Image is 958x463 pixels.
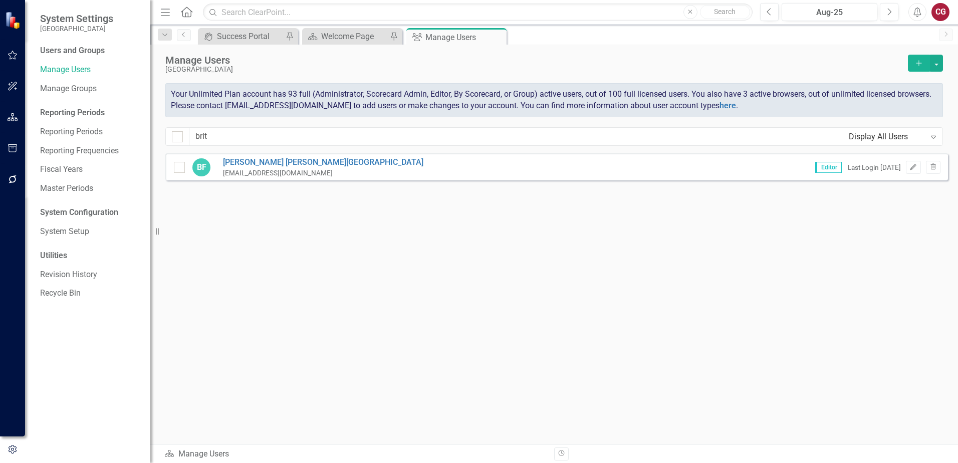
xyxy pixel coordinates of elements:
div: Manage Users [164,448,547,460]
div: [EMAIL_ADDRESS][DOMAIN_NAME] [223,168,423,178]
div: Success Portal [217,30,283,43]
a: Revision History [40,269,140,281]
div: Aug-25 [785,7,874,19]
a: Manage Users [40,64,140,76]
input: Search ClearPoint... [203,4,753,21]
span: System Settings [40,13,113,25]
span: Your Unlimited Plan account has 93 full (Administrator, Scorecard Admin, Editor, By Scorecard, or... [171,89,931,110]
div: Last Login [DATE] [848,163,901,172]
div: BF [192,158,210,176]
div: Display All Users [849,131,925,142]
button: Aug-25 [782,3,877,21]
button: Search [700,5,750,19]
div: [GEOGRAPHIC_DATA] [165,66,903,73]
a: Manage Groups [40,83,140,95]
a: Master Periods [40,183,140,194]
a: here [720,101,736,110]
a: Reporting Periods [40,126,140,138]
button: CG [931,3,949,21]
a: Success Portal [200,30,283,43]
div: Utilities [40,250,140,262]
a: System Setup [40,226,140,238]
a: [PERSON_NAME] [PERSON_NAME][GEOGRAPHIC_DATA] [223,157,423,168]
div: Welcome Page [321,30,387,43]
a: Reporting Frequencies [40,145,140,157]
span: Search [714,8,736,16]
a: Recycle Bin [40,288,140,299]
div: System Configuration [40,207,140,218]
div: Users and Groups [40,45,140,57]
a: Fiscal Years [40,164,140,175]
small: [GEOGRAPHIC_DATA] [40,25,113,33]
input: Filter Users... [189,127,842,146]
div: Manage Users [165,55,903,66]
img: ClearPoint Strategy [5,12,23,29]
div: Reporting Periods [40,107,140,119]
a: Welcome Page [305,30,387,43]
span: Editor [815,162,842,173]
